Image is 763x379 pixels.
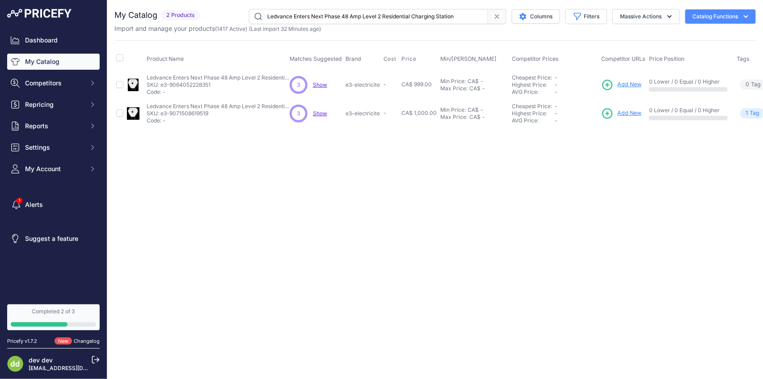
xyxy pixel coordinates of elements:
[440,55,497,62] span: Min/[PERSON_NAME]
[481,85,485,92] div: -
[7,231,100,247] a: Suggest a feature
[215,25,247,32] span: ( )
[7,304,100,330] a: Completed 2 of 3
[479,106,483,114] div: -
[440,85,468,92] div: Max Price:
[601,55,645,62] span: Competitor URLs
[685,9,756,24] button: Catalog Functions
[297,81,300,89] span: 3
[401,81,432,88] span: CA$ 999.00
[512,55,559,62] span: Competitor Prices
[512,117,555,124] div: AVG Price:
[746,80,749,89] span: 0
[313,110,327,117] a: Show
[555,88,557,95] span: -
[147,74,290,81] p: Ledvance Enters Next Phase 48 Amp Level 2 Residential Charging Station
[469,114,481,121] div: CA$
[147,88,290,96] p: Code: -
[512,110,555,117] div: Highest Price:
[440,106,466,114] div: Min Price:
[7,32,100,294] nav: Sidebar
[468,78,479,85] div: CA$
[468,106,479,114] div: CA$
[555,81,557,88] span: -
[74,338,100,344] a: Changelog
[25,164,84,173] span: My Account
[512,103,552,109] a: Cheapest Price:
[55,337,72,345] span: New
[384,81,386,88] span: -
[649,78,728,85] p: 0 Lower / 0 Equal / 0 Higher
[147,117,290,124] p: Code: -
[555,117,557,124] span: -
[249,25,321,32] span: (Last import 32 Minutes ago)
[7,337,37,345] div: Pricefy v1.7.2
[11,308,96,315] div: Completed 2 of 3
[555,103,557,109] span: -
[147,55,184,62] span: Product Name
[555,74,557,81] span: -
[346,110,380,117] p: e3-electricite
[7,139,100,156] button: Settings
[512,9,560,24] button: Columns
[25,79,84,88] span: Competitors
[114,24,321,33] p: Import and manage your products
[601,79,641,91] a: Add New
[290,55,342,62] span: Matches Suggested
[7,75,100,91] button: Competitors
[555,110,557,117] span: -
[29,365,122,371] a: [EMAIL_ADDRESS][DOMAIN_NAME]
[746,109,748,118] span: 1
[7,161,100,177] button: My Account
[565,9,607,24] button: Filters
[479,78,483,85] div: -
[737,55,750,62] span: Tags
[617,80,641,89] span: Add New
[601,107,641,120] a: Add New
[7,9,72,18] img: Pricefy Logo
[217,25,245,32] a: 1417 Active
[649,107,728,114] p: 0 Lower / 0 Equal / 0 Higher
[346,55,361,62] span: Brand
[440,78,466,85] div: Min Price:
[469,85,481,92] div: CA$
[25,122,84,131] span: Reports
[512,81,555,88] div: Highest Price:
[346,81,380,88] p: e3-electricite
[617,109,641,118] span: Add New
[297,109,300,118] span: 3
[161,10,200,21] span: 2 Products
[147,110,290,117] p: SKU: e3-9071508619519
[147,81,290,88] p: SKU: e3-9064052228351
[7,118,100,134] button: Reports
[401,55,418,63] button: Price
[7,54,100,70] a: My Catalog
[249,9,488,24] input: Search
[612,9,680,24] button: Massive Actions
[401,109,437,116] span: CA$ 1,000.00
[440,114,468,121] div: Max Price:
[481,114,485,121] div: -
[7,197,100,213] a: Alerts
[7,97,100,113] button: Repricing
[114,9,157,21] h2: My Catalog
[147,103,290,110] p: Ledvance Enters Next Phase 48 Amp Level 2 Residential Charging Station
[384,109,386,116] span: -
[384,55,398,63] button: Cost
[25,100,84,109] span: Repricing
[401,55,416,63] span: Price
[313,81,327,88] a: Show
[25,143,84,152] span: Settings
[512,74,552,81] a: Cheapest Price:
[29,356,53,364] a: dev dev
[7,32,100,48] a: Dashboard
[512,88,555,96] div: AVG Price:
[384,55,396,63] span: Cost
[649,55,684,62] span: Price Position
